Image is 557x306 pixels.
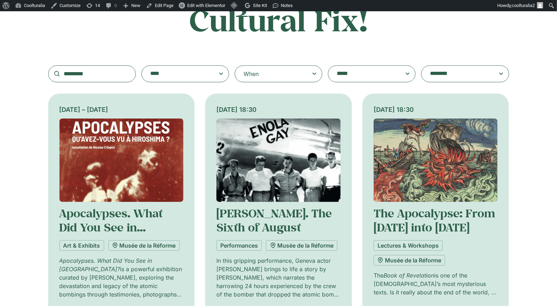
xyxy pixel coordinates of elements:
[216,240,262,251] a: Performances
[430,69,486,79] textarea: Search
[59,240,104,251] a: Art & Exhibits
[374,105,498,114] div: [DATE] 18:30
[337,69,393,79] textarea: Search
[187,3,225,8] span: Edit with Elementor
[59,105,184,114] div: [DATE] – [DATE]
[108,240,180,251] a: Musée de la Réforme
[374,240,443,251] a: Lectures & Workshops
[512,3,535,8] span: coolturalia2
[216,256,341,299] p: In this gripping performance, Geneva actor [PERSON_NAME] brings to life a story by [PERSON_NAME],...
[216,119,341,202] img: Coolturalia - Abel. Le Six août
[59,257,152,273] em: Apocalypses. What Did You See in [GEOGRAPHIC_DATA]?
[253,3,267,8] span: Site Kit
[150,69,207,79] textarea: Search
[216,206,332,235] a: [PERSON_NAME]. The Sixth of August
[59,119,184,202] img: Coolturalia - Apocalypses. Qu’avez-vous vu à Hiroshima ?
[266,240,337,251] a: Musée de la Réforme
[243,70,259,78] div: When
[374,255,445,266] a: Musée de la Réforme
[384,272,434,279] em: Book of Revelation
[374,206,495,235] a: The Apocalypse: From [DATE] into [DATE]
[374,271,498,297] p: The is one of the [DEMOGRAPHIC_DATA]’s most mysterious texts. Is it really about the end of the w...
[59,256,184,299] p: is a powerful exhibition curated by [PERSON_NAME], exploring the devastation and legacy of the at...
[216,105,341,114] div: [DATE] 18:30
[59,206,179,249] a: Apocalypses. What Did You See in [GEOGRAPHIC_DATA]?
